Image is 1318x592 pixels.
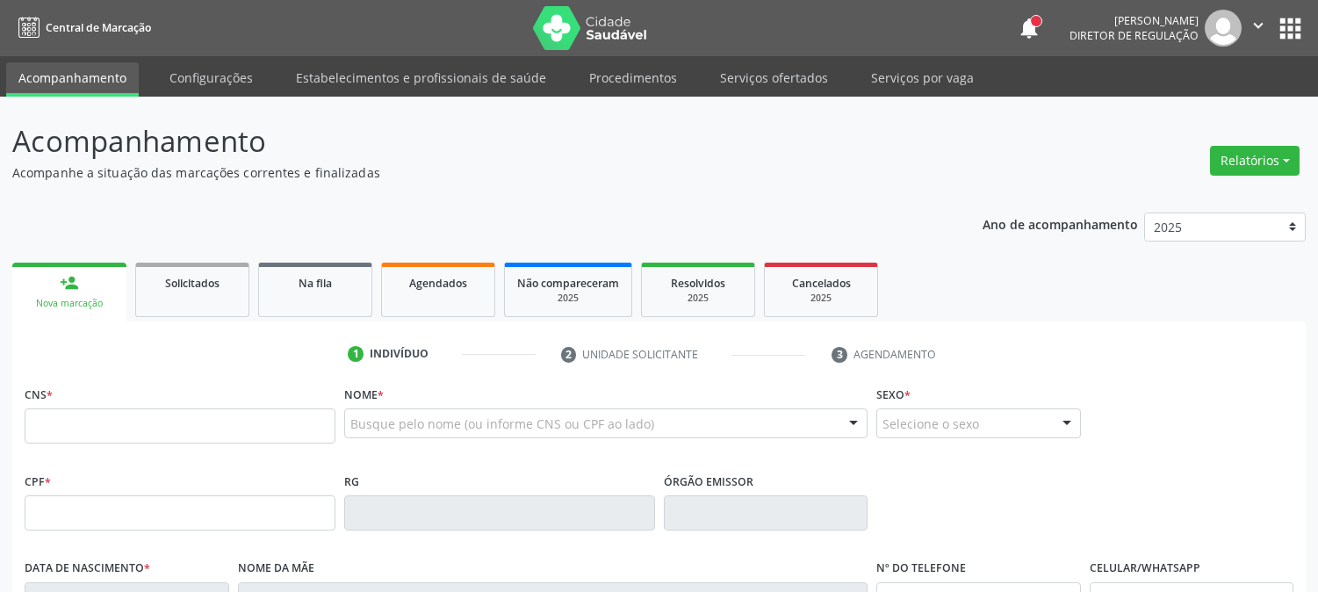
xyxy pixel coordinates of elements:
[370,346,429,362] div: Indivíduo
[25,555,150,582] label: Data de nascimento
[12,119,918,163] p: Acompanhamento
[517,292,619,305] div: 2025
[654,292,742,305] div: 2025
[299,276,332,291] span: Na fila
[1210,146,1300,176] button: Relatórios
[1205,10,1242,47] img: img
[671,276,725,291] span: Resolvidos
[46,20,151,35] span: Central de Marcação
[238,555,314,582] label: Nome da mãe
[409,276,467,291] span: Agendados
[344,468,359,495] label: RG
[1090,555,1200,582] label: Celular/WhatsApp
[1242,10,1275,47] button: 
[876,381,911,408] label: Sexo
[284,62,558,93] a: Estabelecimentos e profissionais de saúde
[1275,13,1306,44] button: apps
[60,273,79,292] div: person_add
[157,62,265,93] a: Configurações
[859,62,986,93] a: Serviços por vaga
[708,62,840,93] a: Serviços ofertados
[517,276,619,291] span: Não compareceram
[983,213,1138,235] p: Ano de acompanhamento
[12,13,151,42] a: Central de Marcação
[777,292,865,305] div: 2025
[12,163,918,182] p: Acompanhe a situação das marcações correntes e finalizadas
[876,555,966,582] label: Nº do Telefone
[350,415,654,433] span: Busque pelo nome (ou informe CNS ou CPF ao lado)
[1249,16,1268,35] i: 
[577,62,689,93] a: Procedimentos
[664,468,753,495] label: Órgão emissor
[25,297,114,310] div: Nova marcação
[1070,13,1199,28] div: [PERSON_NAME]
[25,468,51,495] label: CPF
[1017,16,1041,40] button: notifications
[348,346,364,362] div: 1
[6,62,139,97] a: Acompanhamento
[882,415,979,433] span: Selecione o sexo
[344,381,384,408] label: Nome
[165,276,220,291] span: Solicitados
[1070,28,1199,43] span: Diretor de regulação
[25,381,53,408] label: CNS
[792,276,851,291] span: Cancelados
